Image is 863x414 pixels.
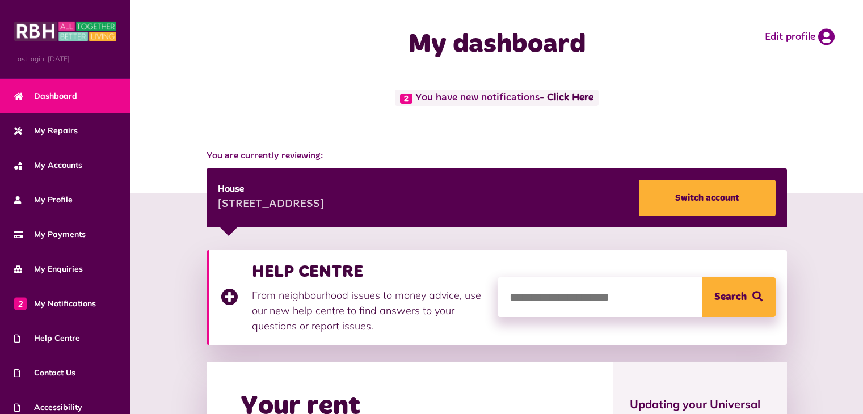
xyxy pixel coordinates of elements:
span: My Accounts [14,159,82,171]
a: - Click Here [540,93,593,103]
p: From neighbourhood issues to money advice, use our new help centre to find answers to your questi... [252,288,487,333]
span: My Repairs [14,125,78,137]
div: [STREET_ADDRESS] [218,196,324,213]
a: Edit profile [765,28,835,45]
span: 2 [400,94,412,104]
span: You are currently reviewing: [207,149,786,163]
span: My Notifications [14,298,96,310]
span: My Profile [14,194,73,206]
h1: My dashboard [325,28,669,61]
h3: HELP CENTRE [252,261,487,282]
a: Switch account [639,180,776,216]
div: House [218,183,324,196]
span: Dashboard [14,90,77,102]
span: My Payments [14,229,86,240]
span: 2 [14,297,27,310]
button: Search [702,277,776,317]
img: MyRBH [14,20,116,43]
span: Help Centre [14,332,80,344]
span: Last login: [DATE] [14,54,116,64]
span: My Enquiries [14,263,83,275]
span: Contact Us [14,367,75,379]
span: Accessibility [14,402,82,413]
span: Search [714,277,747,317]
span: You have new notifications [395,90,598,106]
